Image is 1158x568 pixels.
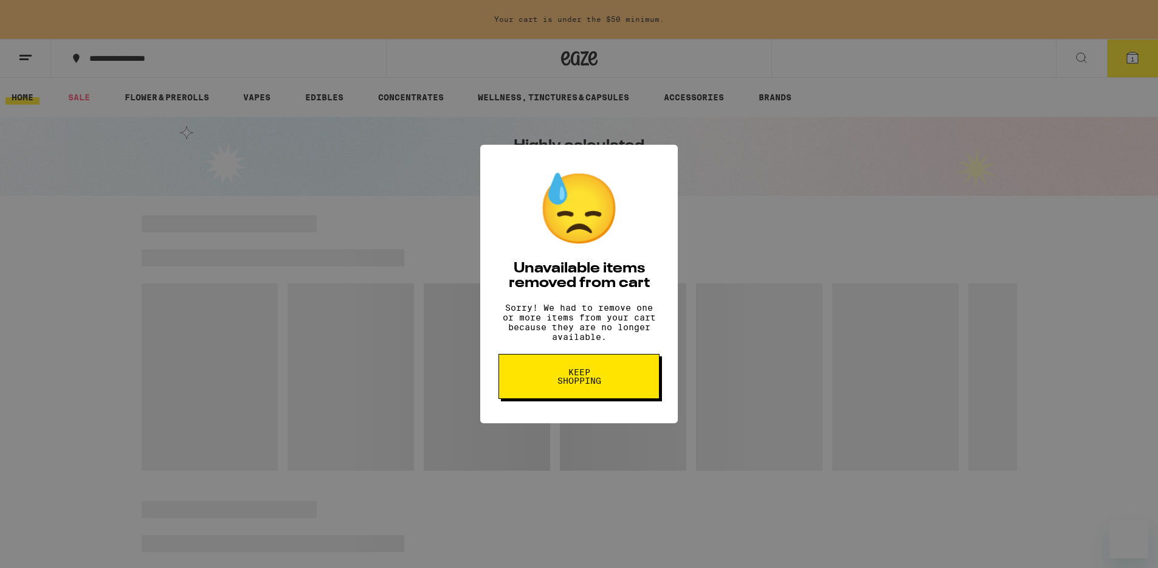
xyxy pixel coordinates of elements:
[498,261,660,291] h2: Unavailable items removed from cart
[537,169,622,249] div: 😓
[498,354,660,399] button: Keep Shopping
[1109,519,1148,558] iframe: Button to launch messaging window
[498,303,660,342] p: Sorry! We had to remove one or more items from your cart because they are no longer available.
[548,368,610,385] span: Keep Shopping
